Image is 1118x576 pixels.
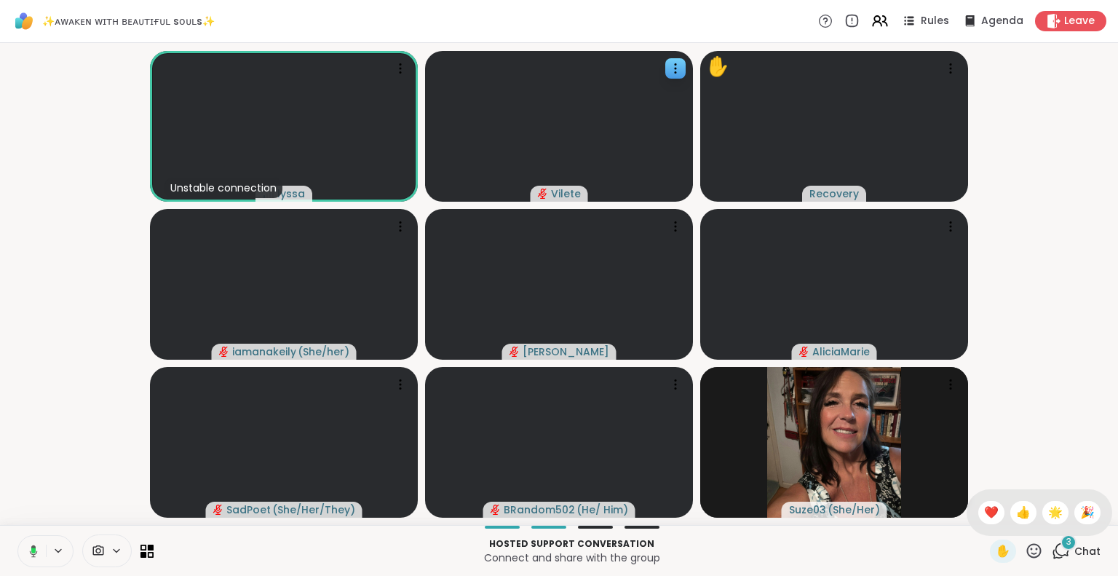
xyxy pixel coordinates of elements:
div: Unstable connection [164,178,282,198]
span: 👍 [1016,504,1031,521]
span: Recovery [809,186,859,201]
p: Hosted support conversation [162,537,981,551]
img: Suze03 [767,367,901,518]
span: Leave [1064,14,1095,28]
span: Vilete [551,186,581,201]
span: ( He/ Him ) [576,502,628,517]
span: AliciaMarie [812,344,870,359]
span: audio-muted [510,347,520,357]
p: Connect and share with the group [162,551,981,565]
span: ( She/Her/They ) [272,502,355,517]
span: lyssa [277,186,305,201]
span: BRandom502 [504,502,575,517]
span: ✨ᴀᴡᴀᴋᴇɴ ᴡɪᴛʜ ʙᴇᴀᴜᴛɪғᴜʟ sᴏᴜʟs✨ [42,14,215,28]
img: ShareWell Logomark [12,9,36,33]
span: audio-muted [213,505,223,515]
span: Chat [1074,544,1101,559]
span: audio-muted [491,505,501,515]
span: audio-muted [219,347,229,357]
span: ❤️ [984,504,999,521]
span: 🌟 [1048,504,1063,521]
span: Suze03 [789,502,826,517]
span: Agenda [981,14,1023,28]
div: ✋ [706,52,729,81]
span: ✋ [996,543,1010,560]
span: Rules [921,14,949,28]
span: ( She/her ) [298,344,349,359]
span: [PERSON_NAME] [523,344,609,359]
span: ( She/Her ) [828,502,880,517]
span: 🎉 [1080,504,1095,521]
span: 3 [1066,536,1071,548]
span: audio-muted [538,189,548,199]
span: iamanakeily [232,344,296,359]
span: SadPoet [226,502,271,517]
span: audio-muted [799,347,809,357]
